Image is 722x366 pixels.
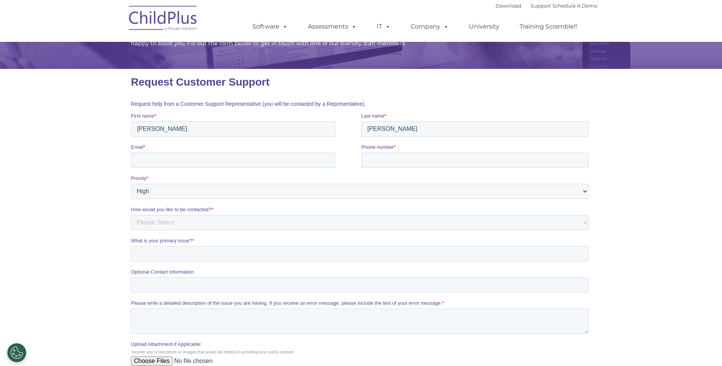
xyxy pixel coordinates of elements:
a: Support [531,3,551,9]
a: Software [245,19,295,34]
a: IT [369,19,398,34]
button: Cookies Settings [7,343,26,362]
iframe: Chat Widget [598,284,722,366]
a: Assessments [300,19,364,34]
a: University [461,19,507,34]
span: Phone number [230,75,263,81]
img: ChildPlus by Procare Solutions [125,0,201,38]
a: Training Scramble!! [512,19,585,34]
a: Company [403,19,456,34]
a: Schedule A Demo [552,3,597,9]
a: Download [496,3,521,9]
font: | [496,3,597,9]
